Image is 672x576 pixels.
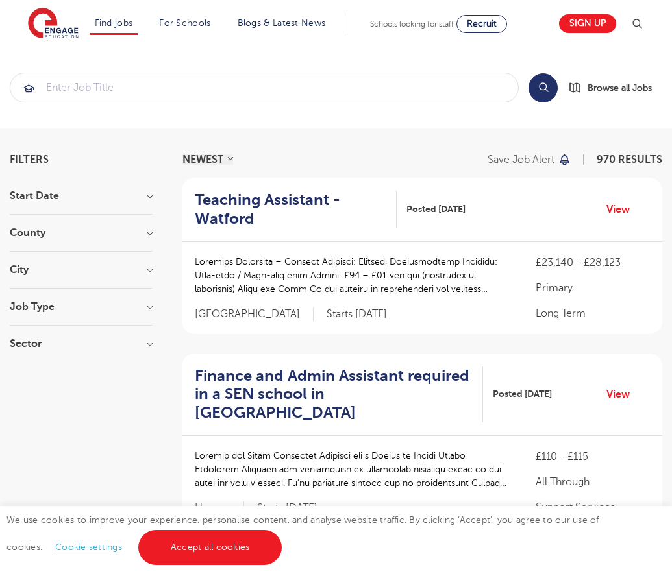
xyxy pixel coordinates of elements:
a: For Schools [159,18,210,28]
a: Accept all cookies [138,530,282,565]
p: Long Term [536,306,649,321]
span: Recruit [467,19,497,29]
p: Starts [DATE] [327,307,387,321]
p: Starts [DATE] [257,501,317,515]
p: Loremip dol Sitam Consectet Adipisci eli s Doeius te Incidi Utlabo Etdolorem Aliquaen adm veniamq... [195,449,510,490]
a: View [606,201,640,218]
button: Search [529,73,558,102]
h3: Sector [10,339,153,349]
span: [GEOGRAPHIC_DATA] [195,307,314,321]
a: Find jobs [95,18,133,28]
span: Posted [DATE] [493,387,552,401]
a: Blogs & Latest News [238,18,326,28]
span: Harrow [195,501,244,515]
a: View [606,386,640,403]
a: Browse all Jobs [568,80,662,95]
p: Save job alert [488,154,554,165]
h2: Finance and Admin Assistant required in a SEN school in [GEOGRAPHIC_DATA] [195,366,473,422]
a: Finance and Admin Assistant required in a SEN school in [GEOGRAPHIC_DATA] [195,366,483,422]
h3: Job Type [10,302,153,312]
p: Support Services [536,499,649,515]
p: Loremips Dolorsita – Consect Adipisci: Elitsed, Doeiusmodtemp Incididu: Utla-etdo / Magn-aliq eni... [195,255,510,296]
span: Browse all Jobs [588,80,652,95]
span: Filters [10,154,49,165]
span: We use cookies to improve your experience, personalise content, and analyse website traffic. By c... [6,515,599,552]
a: Cookie settings [55,542,122,552]
button: Save job alert [488,154,571,165]
input: Submit [10,73,518,102]
p: £110 - £115 [536,449,649,464]
a: Sign up [559,14,616,33]
a: Teaching Assistant - Watford [195,191,397,228]
h3: Start Date [10,191,153,201]
a: Recruit [456,15,507,33]
p: £23,140 - £28,123 [536,255,649,270]
span: 970 RESULTS [597,154,662,165]
div: Submit [10,73,519,102]
img: Engage Education [28,8,79,40]
span: Posted [DATE] [406,202,466,216]
h2: Teaching Assistant - Watford [195,191,386,228]
p: All Through [536,474,649,490]
p: Primary [536,280,649,296]
span: Schools looking for staff [370,19,454,29]
h3: County [10,228,153,238]
h3: City [10,265,153,275]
